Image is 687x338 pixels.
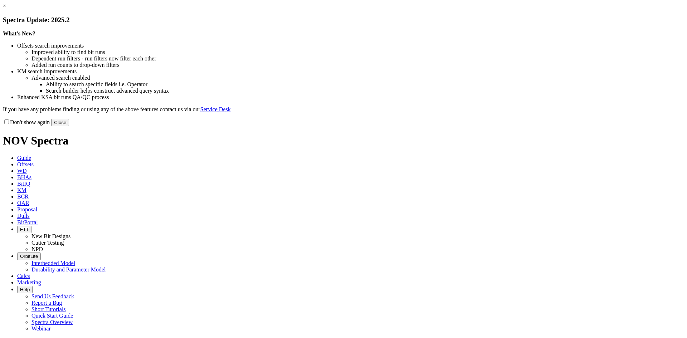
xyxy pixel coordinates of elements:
span: BitIQ [17,181,30,187]
span: BitPortal [17,219,38,225]
span: BCR [17,194,29,200]
li: KM search improvements [17,68,684,75]
a: × [3,3,6,9]
a: NPD [31,246,43,252]
li: Advanced search enabled [31,75,684,81]
span: OAR [17,200,29,206]
button: Close [51,119,69,126]
a: Spectra Overview [31,319,73,325]
span: Help [20,287,30,292]
a: Webinar [31,325,51,332]
a: Durability and Parameter Model [31,266,106,273]
a: Report a Bug [31,300,62,306]
li: Ability to search specific fields i.e. Operator [46,81,684,88]
span: Proposal [17,206,37,212]
span: BHAs [17,174,31,180]
li: Enhanced KSA bit runs QA/QC process [17,94,684,101]
span: FTT [20,227,29,232]
a: Short Tutorials [31,306,66,312]
span: KM [17,187,26,193]
li: Search builder helps construct advanced query syntax [46,88,684,94]
span: Marketing [17,279,41,285]
a: Cutter Testing [31,240,64,246]
a: New Bit Designs [31,233,70,239]
a: Interbedded Model [31,260,75,266]
h3: Spectra Update: 2025.2 [3,16,684,24]
span: Offsets [17,161,34,167]
li: Offsets search improvements [17,43,684,49]
h1: NOV Spectra [3,134,684,147]
span: WD [17,168,27,174]
a: Quick Start Guide [31,313,73,319]
li: Added run counts to drop-down filters [31,62,684,68]
span: Dulls [17,213,30,219]
a: Send Us Feedback [31,293,74,299]
span: Calcs [17,273,30,279]
span: Guide [17,155,31,161]
li: Dependent run filters - run filters now filter each other [31,55,684,62]
label: Don't show again [3,119,50,125]
p: If you have any problems finding or using any of the above features contact us via our [3,106,684,113]
input: Don't show again [4,119,9,124]
li: Improved ability to find bit runs [31,49,684,55]
a: Service Desk [200,106,231,112]
span: OrbitLite [20,254,38,259]
strong: What's New? [3,30,35,36]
